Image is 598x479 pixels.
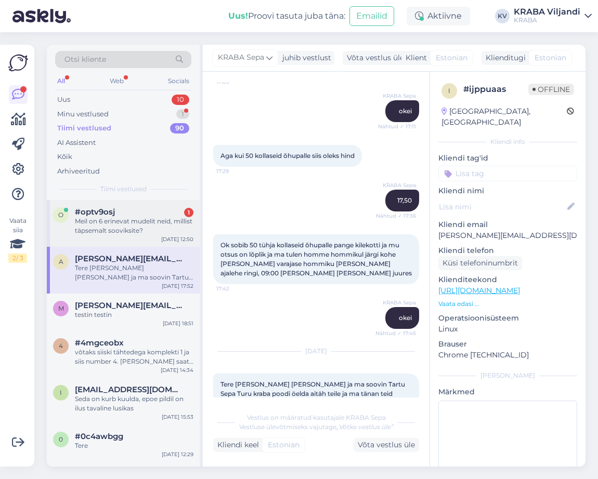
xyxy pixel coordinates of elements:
[448,87,450,95] span: i
[58,304,64,312] span: m
[438,137,577,147] div: Kliendi info
[184,208,193,217] div: 1
[407,7,470,25] div: Aktiivne
[64,54,106,65] span: Otsi kliente
[75,263,193,282] div: Tere [PERSON_NAME] [PERSON_NAME] ja ma soovin Tartu Sepa Turu kraba poodi öelda aitäh teile ja ma...
[75,217,193,235] div: Meil on 6 erinevat mudelit neid, millist täpsemalt sooviksite?
[438,219,577,230] p: Kliendi email
[228,11,248,21] b: Uus!
[399,107,412,115] span: okei
[228,10,345,22] div: Proovi tasuta juba täna:
[220,241,412,277] span: Ok sobib 50 tühja kollaseid õhupalle pange kilekotti ja mu otsus on lõplik ja ma tulen homme homm...
[75,385,183,394] span: ivitriin@gmail.com
[75,348,193,366] div: võtaks siiski tähtedega komplekti 1 ja siis number 4. [PERSON_NAME] saata [EMAIL_ADDRESS][DOMAIN_...
[216,285,255,292] span: 17:42
[438,230,577,241] p: [PERSON_NAME][EMAIL_ADDRESS][DOMAIN_NAME]
[438,166,577,181] input: Lisa tag
[482,52,526,63] div: Klienditugi
[170,123,189,134] div: 90
[57,123,111,134] div: Tiimi vestlused
[349,6,394,26] button: Emailid
[8,216,27,263] div: Vaata siia
[58,211,63,219] span: o
[161,235,193,243] div: [DATE] 12:50
[514,8,580,16] div: KRABA Viljandi
[438,324,577,335] p: Linux
[57,138,96,148] div: AI Assistent
[436,52,467,63] span: Estonian
[438,339,577,350] p: Brauser
[438,286,520,295] a: [URL][DOMAIN_NAME]
[514,8,592,24] a: KRABA ViljandiKRABA
[438,274,577,285] p: Klienditeekond
[75,207,115,217] span: #optv9osj
[535,52,566,63] span: Estonian
[268,440,300,450] span: Estonian
[463,83,528,96] div: # ijppuaas
[375,329,416,337] span: Nähtud ✓ 17:45
[75,338,124,348] span: #4mgceobx
[172,95,189,105] div: 10
[57,95,70,105] div: Uus
[216,78,255,86] span: 17:03
[75,301,183,310] span: mariela.rampe11@gmail.com
[438,185,577,196] p: Kliendi nimi
[528,84,574,95] span: Offline
[495,9,510,23] div: KV
[75,310,193,320] div: testin testin
[343,51,408,65] div: Võta vestlus üle
[438,387,577,397] p: Märkmed
[354,438,419,452] div: Võta vestlus üle
[59,258,63,265] span: a
[438,153,577,164] p: Kliendi tag'id
[162,413,193,421] div: [DATE] 15:53
[438,350,577,361] p: Chrome [TECHNICAL_ID]
[100,184,147,194] span: Tiimi vestlused
[438,256,522,270] div: Küsi telefoninumbrit
[438,299,577,309] p: Vaata edasi ...
[55,74,67,88] div: All
[239,423,394,431] span: Vestluse ülevõtmiseks vajutage
[59,342,63,350] span: 4
[57,166,100,177] div: Arhiveeritud
[439,201,565,212] input: Lisa nimi
[57,109,109,119] div: Minu vestlused
[163,320,193,327] div: [DATE] 18:51
[59,435,63,443] span: 0
[218,52,264,63] span: KRABA Sepa
[441,106,567,128] div: [GEOGRAPHIC_DATA], [GEOGRAPHIC_DATA]
[108,74,126,88] div: Web
[399,314,412,322] span: okei
[161,366,193,374] div: [DATE] 14:34
[57,152,72,162] div: Kõik
[216,167,255,175] span: 17:29
[75,254,183,263] span: allan.matt19@gmail.com
[75,441,193,450] div: Tere
[247,414,386,421] span: Vestlus on määratud kasutajale KRABA Sepa
[213,347,419,356] div: [DATE]
[220,380,407,407] span: Tere [PERSON_NAME] [PERSON_NAME] ja ma soovin Tartu Sepa Turu kraba poodi öelda aitäh teile ja ma...
[8,53,28,73] img: Askly Logo
[401,52,427,63] div: Klient
[162,282,193,290] div: [DATE] 17:52
[438,245,577,256] p: Kliendi telefon
[75,394,193,413] div: Seda on kurb kuulda, epoe pildil on ilus tavaline lusikas
[377,299,416,307] span: KRABA Sepa
[75,432,123,441] span: #0c4awbgg
[166,74,191,88] div: Socials
[377,123,416,130] span: Nähtud ✓ 17:11
[213,440,259,450] div: Kliendi keel
[514,16,580,24] div: KRABA
[438,313,577,324] p: Operatsioonisüsteem
[220,152,355,159] span: Aga kui 50 kollaseid õhupalle siis oleks hind
[176,109,189,119] div: 1
[162,450,193,458] div: [DATE] 12:29
[438,371,577,380] div: [PERSON_NAME]
[8,254,27,263] div: 2 / 3
[60,389,62,396] span: i
[397,196,412,204] span: 17,50
[376,212,416,220] span: Nähtud ✓ 17:36
[377,181,416,189] span: KRABA Sepa
[377,92,416,100] span: KRABA Sepa
[278,52,331,63] div: juhib vestlust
